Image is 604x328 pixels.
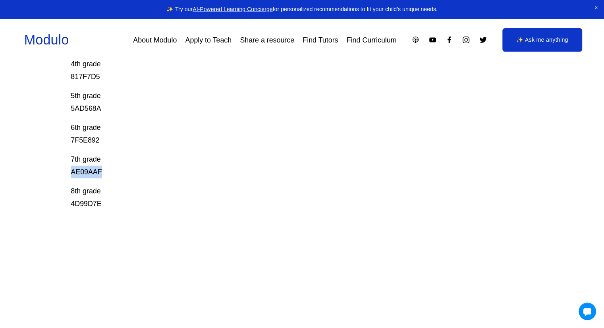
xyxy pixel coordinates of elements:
[133,33,177,47] a: About Modulo
[502,28,582,52] a: ✨ Ask me anything
[462,36,470,44] a: Instagram
[428,36,437,44] a: YouTube
[411,36,420,44] a: Apple Podcasts
[24,32,69,47] a: Modulo
[303,33,338,47] a: Find Tutors
[71,89,486,115] p: 5th grade 5AD568A
[347,33,397,47] a: Find Curriculum
[240,33,294,47] a: Share a resource
[71,185,486,210] p: 8th grade 4D99D7E
[445,36,453,44] a: Facebook
[71,153,486,178] p: 7th grade AE09AAF
[193,6,272,12] a: AI-Powered Learning Concierge
[71,58,486,83] p: 4th grade 817F7D5
[71,121,486,147] p: 6th grade 7F5E892
[479,36,487,44] a: Twitter
[185,33,232,47] a: Apply to Teach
